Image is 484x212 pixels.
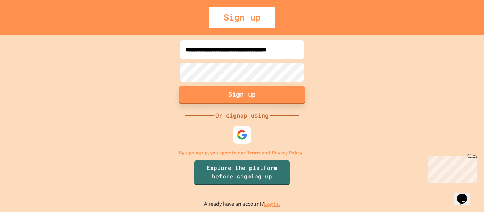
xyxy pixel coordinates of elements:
a: Explore the platform before signing up [194,160,290,185]
p: By signing up, you agree to our and . [179,149,305,156]
div: Or signup using [214,111,270,120]
img: google-icon.svg [237,130,247,140]
div: Sign up [209,7,275,28]
a: Terms [247,149,260,156]
a: Privacy Policy [272,149,302,156]
button: Sign up [179,86,305,104]
p: Already have an account? [204,200,280,208]
iframe: chat widget [454,184,477,205]
div: Chat with us now!Close [3,3,49,45]
a: Log in. [264,200,280,208]
iframe: chat widget [425,153,477,183]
